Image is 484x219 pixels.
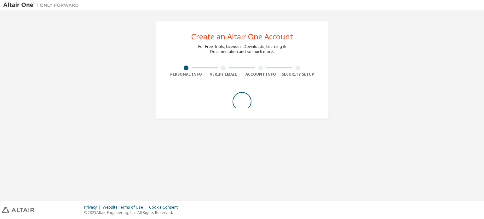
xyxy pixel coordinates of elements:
[191,33,293,40] div: Create an Altair One Account
[84,210,181,215] p: © 2025 Altair Engineering, Inc. All Rights Reserved.
[205,72,242,77] div: Verify Email
[279,72,317,77] div: Security Setup
[167,72,205,77] div: Personal Info
[3,2,82,8] img: Altair One
[242,72,279,77] div: Account Info
[84,205,103,210] div: Privacy
[103,205,149,210] div: Website Terms of Use
[149,205,181,210] div: Cookie Consent
[2,207,34,213] img: altair_logo.svg
[198,44,286,54] div: For Free Trials, Licenses, Downloads, Learning & Documentation and so much more.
